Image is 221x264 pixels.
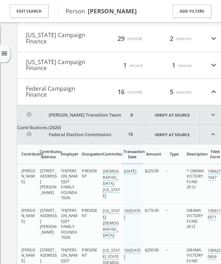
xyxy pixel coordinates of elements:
[209,32,218,44] i: expand_more
[26,86,97,98] button: Federal Campaign Finance
[145,151,162,157] div: Amount
[209,86,218,98] i: expand_less
[166,208,168,213] span: --
[167,87,176,96] span: 5
[21,151,36,157] div: Contributor
[145,168,159,173] span: $225.00
[17,105,129,125] button: [PERSON_NAME] Transition Team Contributions (2020)
[166,168,168,173] span: --
[103,208,120,239] a: [US_STATE] [DEMOGRAPHIC_DATA]
[66,7,137,15] span: Person
[26,59,97,71] button: [US_STATE] Campaign Finance
[21,208,35,224] span: [PERSON_NAME]
[149,59,192,71] div: source
[100,86,142,98] div: records
[40,168,57,195] span: [STREET_ADDRESS][PERSON_NAME]
[103,168,120,199] a: [DEMOGRAPHIC_DATA][US_STATE]
[40,149,57,159] div: Contributor Address
[82,208,97,218] span: PRESIDENT
[17,125,126,144] button: Federal Election Commission Contributions
[173,5,211,18] button: Add Filters
[166,151,183,157] div: Type
[88,7,137,15] b: [PERSON_NAME]
[115,34,127,43] span: 29
[82,247,97,258] span: PRESIDENT
[40,208,57,235] span: [STREET_ADDRESS][PERSON_NAME]
[100,59,142,71] div: record
[145,247,159,252] span: $250.00
[82,168,97,179] span: PRESIDENT
[21,247,35,263] span: [PERSON_NAME]
[187,151,204,157] div: Description
[61,151,78,157] div: Employer
[10,5,48,18] button: Edit Search
[145,105,199,125] a: Verify at source
[166,247,168,252] span: --
[1,50,8,57] i: menu
[145,125,199,144] a: Verify at source
[149,32,192,44] div: sources
[103,151,120,157] div: Committee
[121,60,129,70] span: 1
[129,105,135,125] div: 0
[187,168,204,189] span: * OBAMA VICTORY FUND 2012
[61,168,78,200] span: TH[PERSON_NAME]DT FAMILY FOUNDATION
[26,32,97,44] button: [US_STATE] Campaign Finance
[209,59,218,71] i: expand_more
[119,151,125,157] i: arrow_downward
[187,208,203,229] span: OBAMA VICTORY FUND 2012
[167,34,176,43] span: 2
[123,168,136,175] a: [DATE]
[115,87,127,96] span: 16
[169,60,178,70] span: 1
[100,32,142,44] div: records
[82,151,99,157] div: Occupation
[123,208,140,221] a: 10/[DATE]
[123,149,141,159] div: Transaction Date
[126,125,135,144] div: 15
[149,86,192,98] div: sources
[145,208,159,213] span: $175.00
[61,208,78,240] span: TH[PERSON_NAME]DT FAMILY FOUNDATION
[21,168,35,184] span: [PERSON_NAME]
[123,248,140,260] a: 10/[DATE]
